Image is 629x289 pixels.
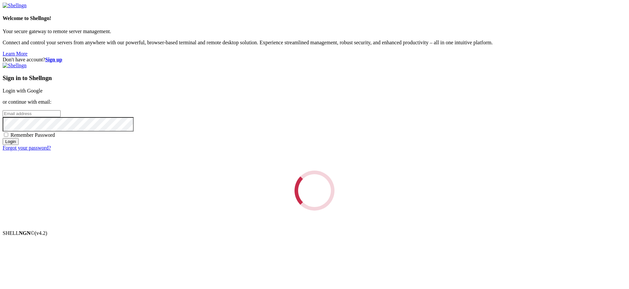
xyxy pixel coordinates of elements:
img: Shellngn [3,3,27,9]
p: Your secure gateway to remote server management. [3,29,626,34]
input: Remember Password [4,133,8,137]
input: Email address [3,110,61,117]
h4: Welcome to Shellngn! [3,15,626,21]
span: SHELL © [3,230,47,236]
span: Remember Password [10,132,55,138]
a: Forgot your password? [3,145,51,151]
div: Don't have account? [3,57,626,63]
a: Login with Google [3,88,43,93]
input: Login [3,138,19,145]
p: Connect and control your servers from anywhere with our powerful, browser-based terminal and remo... [3,40,626,46]
h3: Sign in to Shellngn [3,74,626,82]
a: Sign up [45,57,62,62]
p: or continue with email: [3,99,626,105]
a: Learn More [3,51,28,56]
b: NGN [19,230,31,236]
div: Loading... [293,169,336,212]
span: 4.2.0 [35,230,48,236]
img: Shellngn [3,63,27,69]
